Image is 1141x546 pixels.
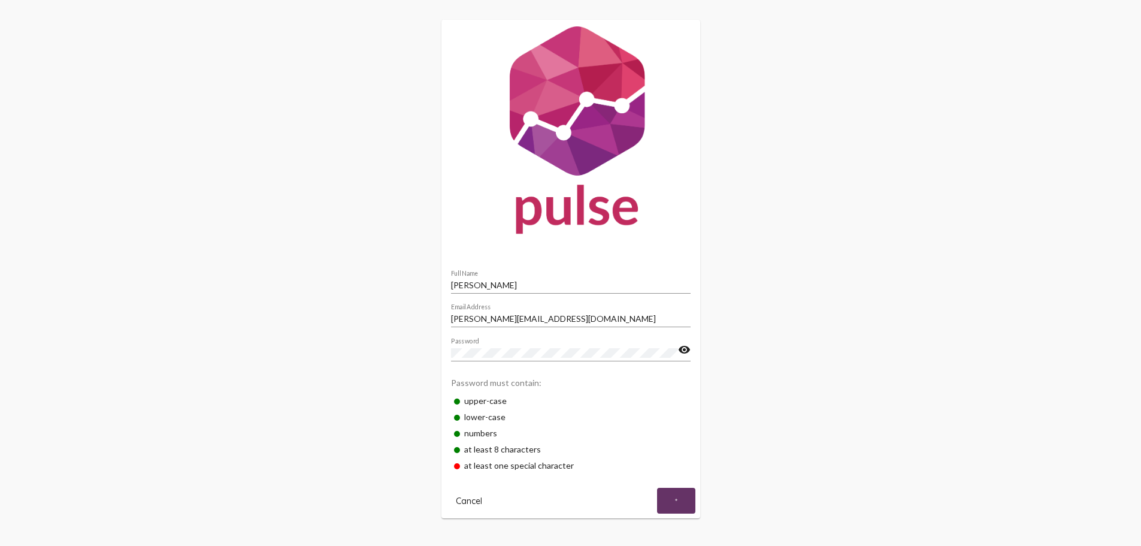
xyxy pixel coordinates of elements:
div: at least 8 characters [451,441,691,457]
div: lower-case [451,409,691,425]
mat-icon: visibility [678,343,691,357]
div: Password must contain: [451,372,691,393]
div: numbers [451,425,691,441]
button: Cancel [446,488,492,514]
div: upper-case [451,393,691,409]
span: Cancel [456,496,482,506]
img: Pulse For Good Logo [441,20,700,246]
div: at least one special character [451,457,691,473]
